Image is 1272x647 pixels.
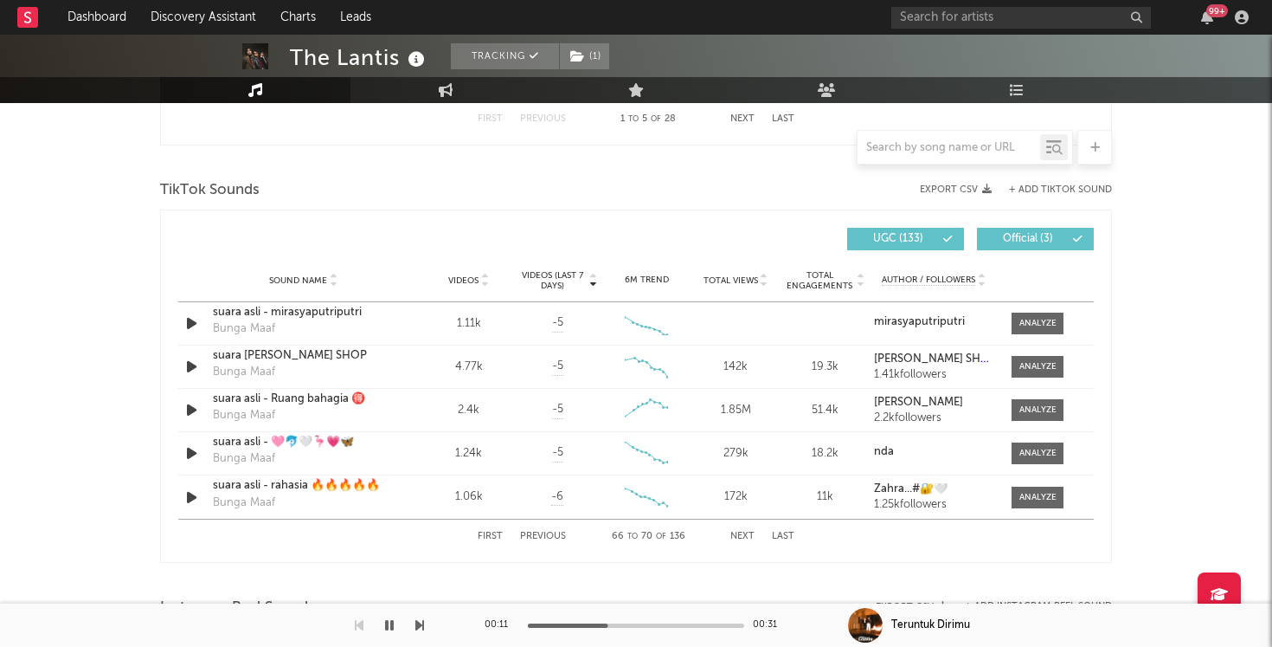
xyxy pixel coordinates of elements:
span: TikTok Sounds [160,180,260,201]
a: mirasyaputriputri [874,316,994,328]
span: -6 [551,488,563,506]
button: Last [772,532,794,541]
a: suara asli - mirasyaputriputri [213,304,394,321]
button: 99+ [1201,10,1213,24]
span: ( 1 ) [559,43,610,69]
div: Bunga Maaf [213,320,275,338]
button: UGC(133) [847,228,964,250]
div: Bunga Maaf [213,450,275,468]
input: Search for artists [891,7,1151,29]
strong: [PERSON_NAME] [874,397,963,408]
span: to [628,115,639,123]
a: suara asli - Ruang bahagia 🉐 [213,391,394,408]
button: Export CSV [920,184,992,195]
div: 1 5 28 [601,109,696,130]
div: Bunga Maaf [213,407,275,424]
button: Next [730,532,755,541]
div: 1.24k [428,445,509,463]
a: suara [PERSON_NAME] SHOP [213,347,394,365]
div: 279k [696,445,776,463]
span: of [656,533,666,540]
div: 2.2k followers [874,412,994,424]
a: suara asli - rahasia 🔥🔥🔥🔥🔥 [213,477,394,495]
div: The Lantis [290,43,429,72]
button: Export CSV [876,602,948,612]
div: 51.4k [785,402,865,419]
span: of [651,115,661,123]
button: + Add Instagram Reel Sound [965,602,1112,611]
strong: mirasyaputriputri [874,316,965,327]
div: 1.11k [428,315,509,333]
div: 1.85M [696,402,776,419]
div: 172k [696,488,776,506]
button: Tracking [451,43,559,69]
button: Previous [520,532,566,541]
strong: nda [874,446,894,457]
span: Videos [448,275,479,286]
div: Bunga Maaf [213,364,275,381]
div: 1.41k followers [874,369,994,381]
button: (1) [560,43,609,69]
a: [PERSON_NAME] SHOP [874,353,994,366]
div: 66 70 136 [601,527,696,547]
span: UGC ( 133 ) [858,234,938,244]
a: suara asli - 🩷🐬🤍🦩💗🦋 [213,434,394,451]
button: Previous [520,114,566,124]
button: Last [772,114,794,124]
strong: Zahra...#🔐🤍 [874,483,948,495]
input: Search by song name or URL [858,141,1040,155]
span: Videos (last 7 days) [517,270,588,291]
span: Author / Followers [882,275,975,286]
div: 6M Trend [607,274,687,287]
div: 19.3k [785,359,865,376]
div: 4.77k [428,359,509,376]
button: First [478,114,503,124]
div: Bunga Maaf [213,495,275,512]
span: -5 [552,358,563,375]
div: 00:11 [485,615,519,636]
span: Sound Name [269,275,327,286]
span: Instagram Reel Sounds [160,598,315,618]
div: 1.06k [428,488,509,506]
span: -5 [552,314,563,332]
div: 142k [696,359,776,376]
span: Total Views [703,275,758,286]
div: 1.25k followers [874,499,994,511]
div: 11k [785,488,865,506]
a: nda [874,446,994,458]
a: Zahra...#🔐🤍 [874,483,994,495]
button: First [478,532,503,541]
div: 2.4k [428,402,509,419]
strong: [PERSON_NAME] SHOP [874,353,997,365]
div: 99 + [1206,4,1228,17]
span: Total Engagements [785,270,855,291]
div: + Add Instagram Reel Sound [948,602,1112,611]
span: -5 [552,444,563,462]
button: + Add TikTok Sound [1009,185,1112,195]
a: [PERSON_NAME] [874,397,994,409]
div: 18.2k [785,445,865,463]
div: 00:31 [753,615,787,636]
span: Official ( 3 ) [988,234,1068,244]
button: Official(3) [977,228,1094,250]
button: Next [730,114,755,124]
span: to [627,533,638,540]
div: Teruntuk Dirimu [891,618,970,633]
span: -5 [552,401,563,418]
button: + Add TikTok Sound [992,185,1112,195]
